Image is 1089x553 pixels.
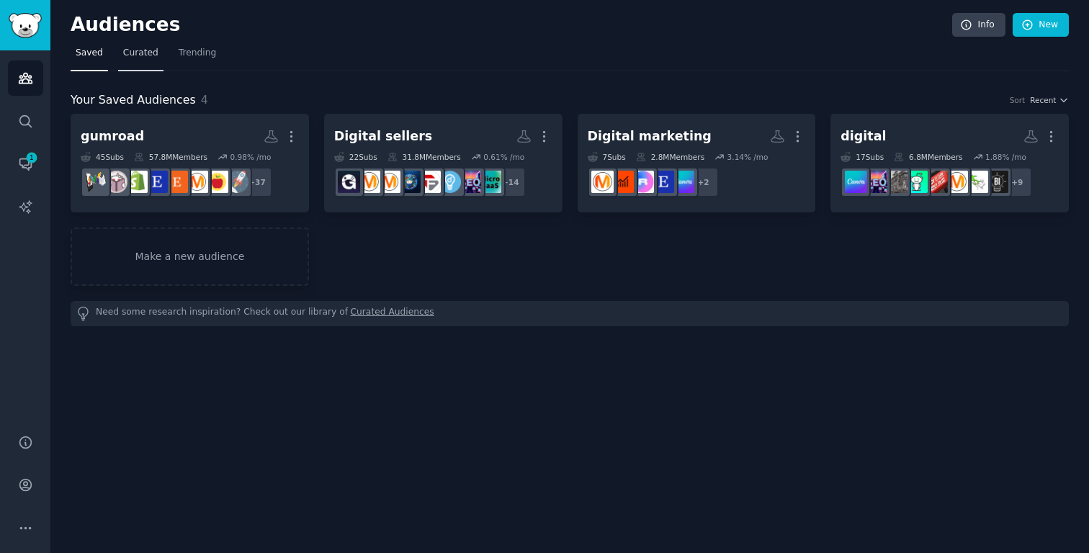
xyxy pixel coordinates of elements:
div: 0.61 % /mo [483,152,524,162]
div: + 37 [242,167,272,197]
a: Saved [71,42,108,71]
span: 1 [25,153,38,163]
a: Digital marketing7Subs2.8MMembers3.14% /mo+2canvaEtsySellersRaribledigitalproductsellingDigitalMa... [578,114,816,212]
img: DigitalMarketing [591,171,614,193]
div: 0.98 % /mo [230,152,271,162]
img: MakeMoney [905,171,928,193]
img: Entrepreneur [439,171,461,193]
img: SEO_Digital_Marketing [459,171,481,193]
img: ebooks [85,171,107,193]
img: Business_Ideas [986,171,1008,193]
span: Trending [179,47,216,60]
img: HowEarnMoneyOnline [926,171,948,193]
a: Curated [118,42,163,71]
img: GummySearch logo [9,13,42,38]
button: Recent [1030,95,1069,105]
img: EtsySellers [652,171,674,193]
img: digital_marketing [398,171,421,193]
img: DigitalMarketing [358,171,380,193]
img: Rarible [632,171,654,193]
img: shopify [125,171,148,193]
a: Digital sellers22Subs31.8MMembers0.61% /mo+14microsaasSEO_Digital_MarketingEntrepreneurMarketingT... [324,114,563,212]
img: Etsy [166,171,188,193]
a: Curated Audiences [351,306,434,321]
div: + 2 [689,167,719,197]
img: digitalproductselling [611,171,634,193]
div: Digital sellers [334,127,433,145]
img: Teachers [206,171,228,193]
img: DigitalMarketing [946,171,968,193]
div: Digital marketing [588,127,712,145]
img: startups [226,171,248,193]
img: canva [672,171,694,193]
div: 6.8M Members [894,152,962,162]
div: + 14 [496,167,526,197]
div: + 9 [1002,167,1032,197]
a: digital17Subs6.8MMembers1.88% /mo+9Business_IdeasartbusinessDigitalMarketingHowEarnMoneyOnlineMak... [830,114,1069,212]
a: Make a new audience [71,228,309,286]
div: Sort [1010,95,1026,105]
h2: Audiences [71,14,952,37]
div: 22 Sub s [334,152,377,162]
div: 1.88 % /mo [985,152,1026,162]
a: gumroad45Subs57.8MMembers0.98% /mo+37startupsTeachersmarketingEtsyEtsySellersshopifybooksebooks [71,114,309,212]
div: 57.8M Members [134,152,207,162]
div: digital [841,127,886,145]
div: 3.14 % /mo [727,152,768,162]
img: SEO_Digital_Marketing [865,171,887,193]
div: 31.8M Members [387,152,461,162]
img: microsaas [479,171,501,193]
img: SellArt [885,171,907,193]
a: Trending [174,42,221,71]
a: 1 [8,146,43,181]
span: Your Saved Audiences [71,91,196,109]
a: Info [952,13,1005,37]
img: marketing [378,171,400,193]
img: books [105,171,127,193]
img: MarketingTipsAndTools [418,171,441,193]
div: 7 Sub s [588,152,626,162]
div: gumroad [81,127,144,145]
img: canva [845,171,867,193]
span: Recent [1030,95,1056,105]
img: marketing [186,171,208,193]
div: 2.8M Members [636,152,704,162]
div: Need some research inspiration? Check out our library of [71,301,1069,326]
span: Saved [76,47,103,60]
div: 45 Sub s [81,152,124,162]
img: artbusiness [966,171,988,193]
span: 4 [201,93,208,107]
div: 17 Sub s [841,152,884,162]
img: Gameflip [338,171,360,193]
a: New [1013,13,1069,37]
span: Curated [123,47,158,60]
img: EtsySellers [145,171,168,193]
